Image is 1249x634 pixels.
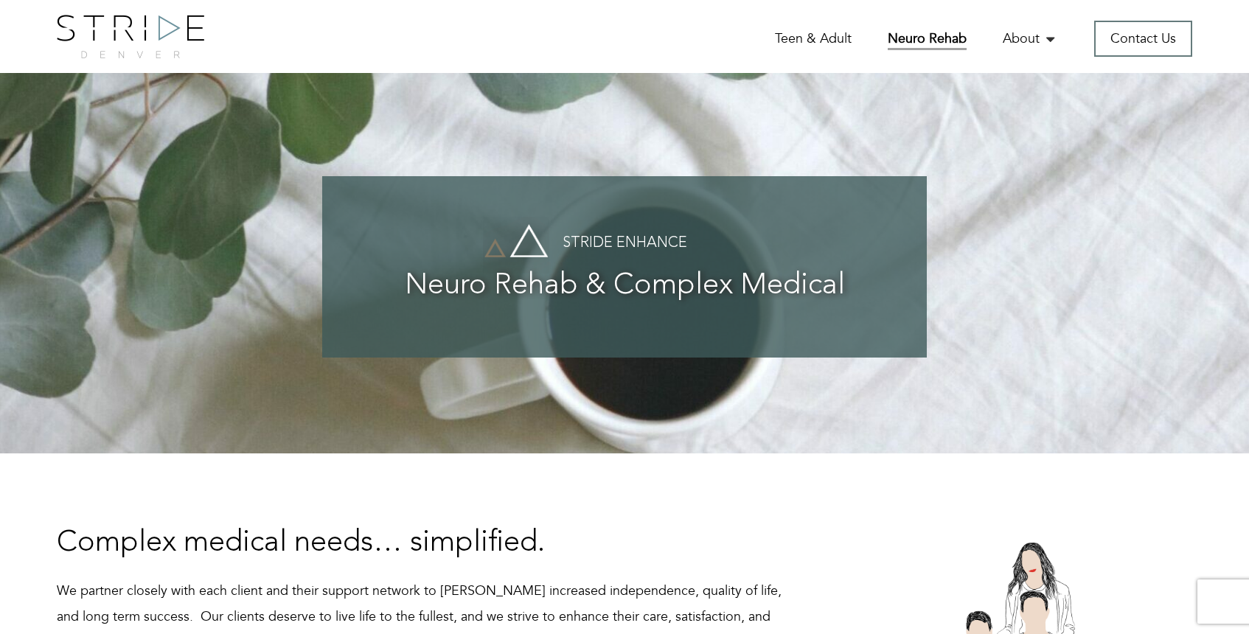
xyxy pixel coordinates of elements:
a: Neuro Rehab [888,29,967,50]
h4: Stride Enhance [352,235,897,251]
img: logo.png [57,15,204,58]
h3: Complex medical needs… simplified. [57,527,807,560]
h3: Neuro Rehab & Complex Medical [352,270,897,302]
a: Contact Us [1094,21,1192,57]
a: About [1003,29,1058,48]
a: Teen & Adult [775,29,852,48]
